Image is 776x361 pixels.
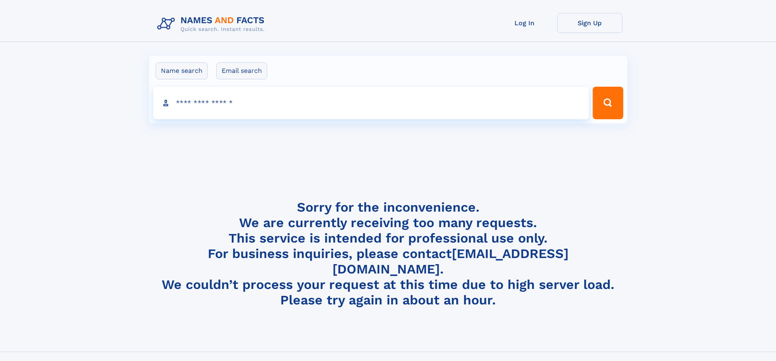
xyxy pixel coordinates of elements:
[593,87,623,119] button: Search Button
[557,13,622,33] a: Sign Up
[154,199,622,308] h4: Sorry for the inconvenience. We are currently receiving too many requests. This service is intend...
[332,246,569,277] a: [EMAIL_ADDRESS][DOMAIN_NAME]
[216,62,267,79] label: Email search
[154,13,271,35] img: Logo Names and Facts
[156,62,208,79] label: Name search
[492,13,557,33] a: Log In
[153,87,589,119] input: search input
